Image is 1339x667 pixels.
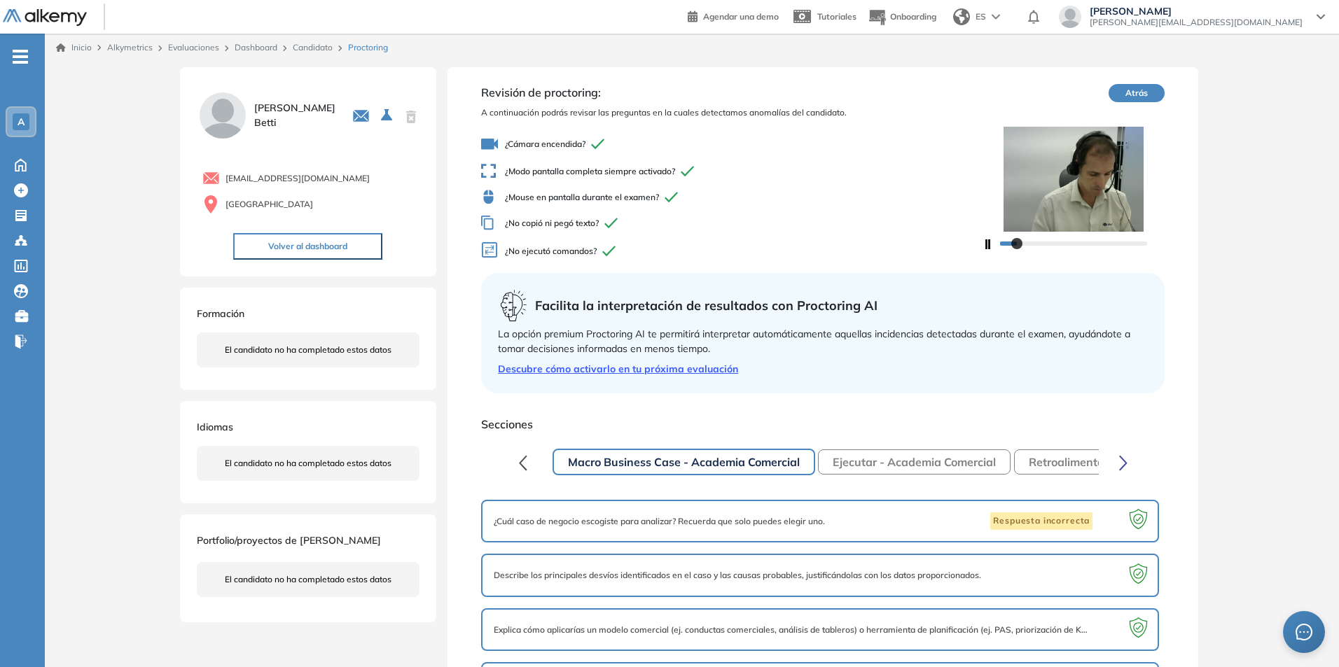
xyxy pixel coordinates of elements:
[890,11,936,22] span: Onboarding
[953,8,970,25] img: world
[235,42,277,52] a: Dashboard
[375,103,401,128] button: Seleccione la evaluación activa
[197,90,249,141] img: PROFILE_MENU_LOGO_USER
[197,534,381,547] span: Portfolio/proyectos de [PERSON_NAME]
[498,327,1148,356] div: La opción premium Proctoring AI te permitirá interpretar automáticamente aquellas incidencias det...
[498,362,1148,377] a: Descubre cómo activarlo en tu próxima evaluación
[703,11,779,22] span: Agendar una demo
[1296,624,1312,640] span: message
[688,7,779,24] a: Agendar una demo
[481,216,983,230] span: ¿No copió ni pegó texto?
[481,106,983,119] span: A continuación podrás revisar las preguntas en la cuales detectamos anomalías del candidato.
[225,457,391,470] span: El candidato no ha completado estos datos
[197,421,233,433] span: Idiomas
[990,512,1092,531] span: Respuesta incorrecta
[481,164,983,178] span: ¿Modo pantalla completa siempre activado?
[225,344,391,356] span: El candidato no ha completado estos datos
[992,14,1000,20] img: arrow
[168,42,219,52] a: Evaluaciones
[348,41,388,54] span: Proctoring
[56,41,92,54] a: Inicio
[818,449,1011,475] button: Ejecutar - Academia Comercial
[494,515,825,528] span: ¿Cuál caso de negocio escogiste para analizar? Recuerda que solo puedes elegir uno.
[225,573,391,586] span: El candidato no ha completado estos datos
[226,198,313,211] span: [GEOGRAPHIC_DATA]
[254,101,335,130] span: [PERSON_NAME] Betti
[18,116,25,127] span: A
[481,241,983,262] span: ¿No ejecutó comandos?
[1090,6,1303,17] span: [PERSON_NAME]
[3,9,87,27] img: Logo
[1109,84,1165,102] button: Atrás
[868,2,936,32] button: Onboarding
[481,416,1165,433] span: Secciones
[233,233,382,260] button: Volver al dashboard
[481,84,983,101] span: Revisión de proctoring:
[481,190,983,204] span: ¿Mouse en pantalla durante el examen?
[226,172,370,185] span: [EMAIL_ADDRESS][DOMAIN_NAME]
[494,569,981,582] span: Describe los principales desvíos identificados en el caso y las causas probables, justificándolas...
[553,449,815,475] button: Macro Business Case - Academia Comercial
[1014,449,1188,475] button: Retroalimentar - Agente AI
[1090,17,1303,28] span: [PERSON_NAME][EMAIL_ADDRESS][DOMAIN_NAME]
[107,42,153,52] span: Alkymetrics
[197,307,244,320] span: Formación
[481,136,983,153] span: ¿Cámara encendida?
[976,10,986,23] span: ES
[817,11,856,22] span: Tutoriales
[13,55,28,58] i: -
[494,624,1090,636] span: Explica cómo aplicarías un modelo comercial (ej. conductas comerciales, análisis de tableros) o h...
[535,296,877,315] span: Facilita la interpretación de resultados con Proctoring AI
[293,42,333,52] a: Candidato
